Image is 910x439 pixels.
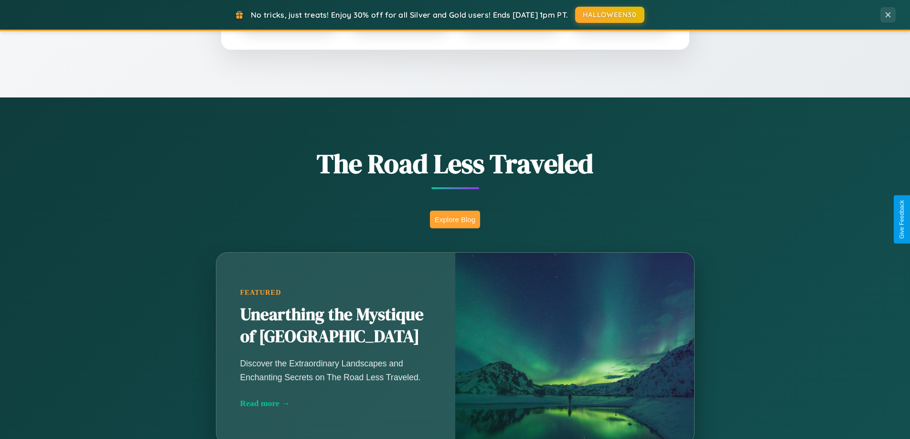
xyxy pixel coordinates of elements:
[251,10,568,20] span: No tricks, just treats! Enjoy 30% off for all Silver and Gold users! Ends [DATE] 1pm PT.
[169,145,742,182] h1: The Road Less Traveled
[575,7,644,23] button: HALLOWEEN30
[240,398,431,408] div: Read more →
[430,211,480,228] button: Explore Blog
[899,200,905,239] div: Give Feedback
[240,289,431,297] div: Featured
[240,304,431,348] h2: Unearthing the Mystique of [GEOGRAPHIC_DATA]
[240,357,431,384] p: Discover the Extraordinary Landscapes and Enchanting Secrets on The Road Less Traveled.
